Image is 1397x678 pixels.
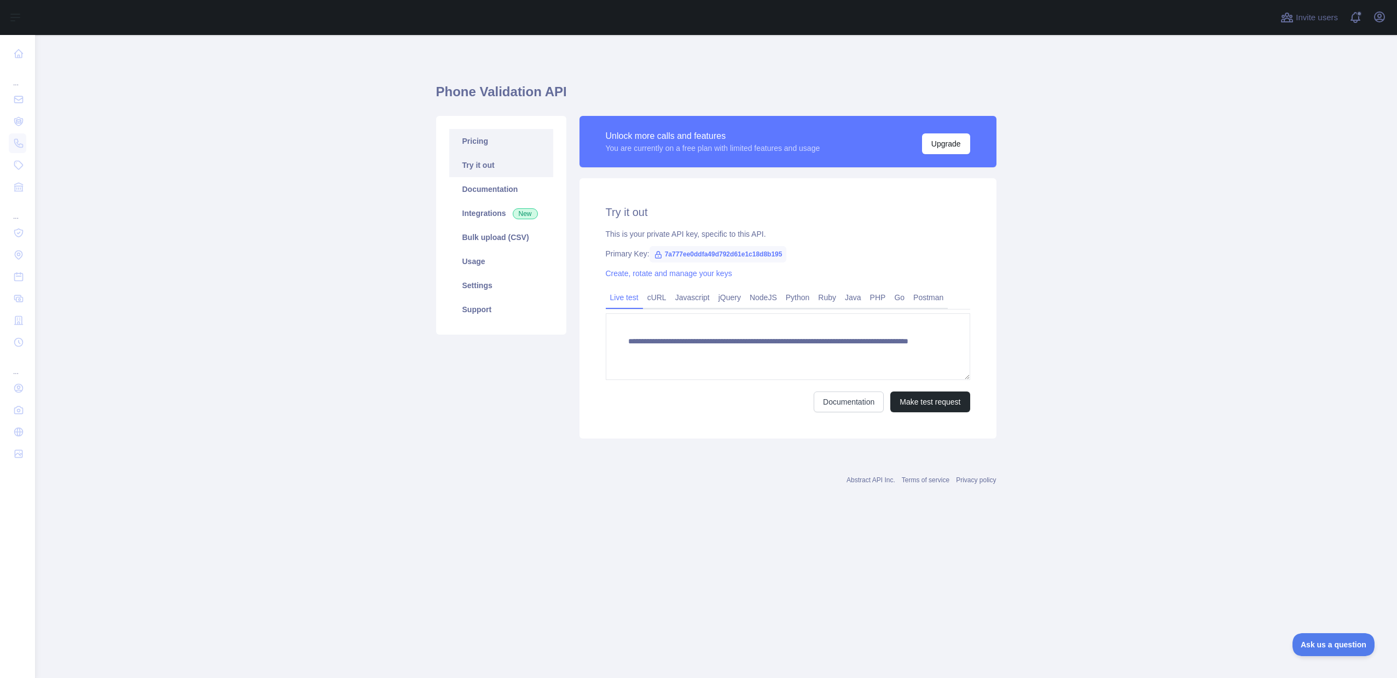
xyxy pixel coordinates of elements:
a: Go [890,289,909,306]
button: Upgrade [922,133,970,154]
a: Javascript [671,289,714,306]
a: Try it out [449,153,553,177]
a: Documentation [814,391,884,412]
button: Make test request [890,391,970,412]
a: Java [840,289,866,306]
a: cURL [643,289,671,306]
a: PHP [866,289,890,306]
a: Create, rotate and manage your keys [606,269,732,278]
h2: Try it out [606,204,970,220]
a: NodeJS [745,289,781,306]
a: Integrations New [449,201,553,225]
a: Pricing [449,129,553,153]
div: ... [9,66,26,87]
a: Usage [449,249,553,273]
a: Documentation [449,177,553,201]
a: Live test [606,289,643,306]
a: Support [449,297,553,322]
div: ... [9,199,26,221]
button: Invite users [1278,9,1340,26]
div: ... [9,354,26,376]
a: Ruby [814,289,840,306]
span: 7a777ee0ddfa49d792d61e1c18d8b195 [650,246,787,262]
div: Primary Key: [606,248,970,259]
a: Abstract API Inc. [847,476,895,484]
a: Settings [449,273,553,297]
span: New [513,208,538,219]
a: jQuery [714,289,745,306]
a: Postman [909,289,948,306]
span: Invite users [1296,11,1338,24]
a: Terms of service [902,476,949,484]
iframe: Toggle Customer Support [1292,633,1375,656]
h1: Phone Validation API [436,83,996,109]
div: Unlock more calls and features [606,130,820,143]
div: You are currently on a free plan with limited features and usage [606,143,820,154]
a: Privacy policy [956,476,996,484]
div: This is your private API key, specific to this API. [606,229,970,239]
a: Bulk upload (CSV) [449,225,553,249]
a: Python [781,289,814,306]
